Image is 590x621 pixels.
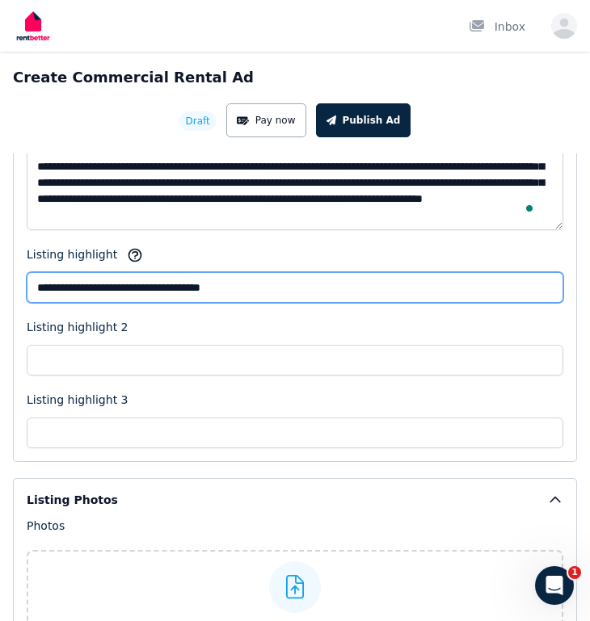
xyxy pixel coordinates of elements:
h1: Create Commercial Rental Ad [13,66,254,89]
label: Listing highlight 2 [27,319,128,342]
iframe: Intercom live chat [535,566,574,605]
div: Inbox [469,19,525,35]
h5: Listing Photos [27,492,118,508]
button: Publish Ad [316,103,411,137]
label: Listing highlight [27,246,117,269]
span: Draft [186,115,210,128]
label: Listing highlight 3 [27,392,128,414]
textarea: To enrich screen reader interactions, please activate Accessibility in Grammarly extension settings [27,119,563,230]
span: 1 [568,566,581,579]
p: Photos [27,518,563,534]
img: RentBetter [13,6,53,46]
button: Pay now [226,103,306,137]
